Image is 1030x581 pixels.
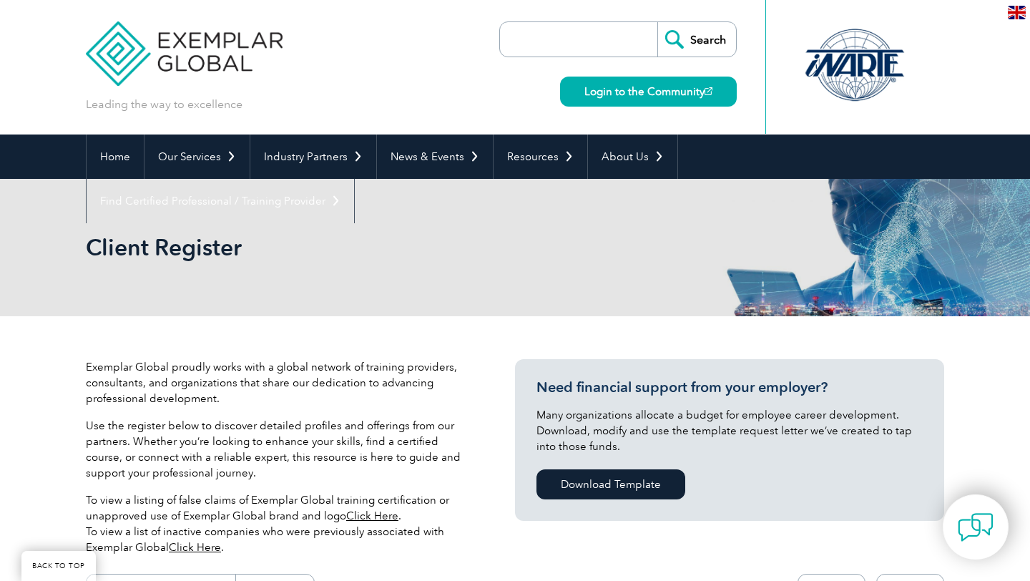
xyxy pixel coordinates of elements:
h2: Client Register [86,236,687,259]
a: Find Certified Professional / Training Provider [87,179,354,223]
a: Click Here [169,541,221,554]
p: Leading the way to excellence [86,97,242,112]
a: Resources [494,135,587,179]
p: Many organizations allocate a budget for employee career development. Download, modify and use th... [536,407,923,454]
a: Home [87,135,144,179]
p: To view a listing of false claims of Exemplar Global training certification or unapproved use of ... [86,492,472,555]
p: Exemplar Global proudly works with a global network of training providers, consultants, and organ... [86,359,472,406]
a: Login to the Community [560,77,737,107]
p: Use the register below to discover detailed profiles and offerings from our partners. Whether you... [86,418,472,481]
a: Download Template [536,469,685,499]
a: Click Here [346,509,398,522]
input: Search [657,22,736,57]
a: News & Events [377,135,493,179]
img: contact-chat.png [958,509,994,545]
a: BACK TO TOP [21,551,96,581]
h3: Need financial support from your employer? [536,379,923,396]
a: About Us [588,135,677,179]
img: en [1008,6,1026,19]
a: Our Services [144,135,250,179]
a: Industry Partners [250,135,376,179]
img: open_square.png [705,87,712,95]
